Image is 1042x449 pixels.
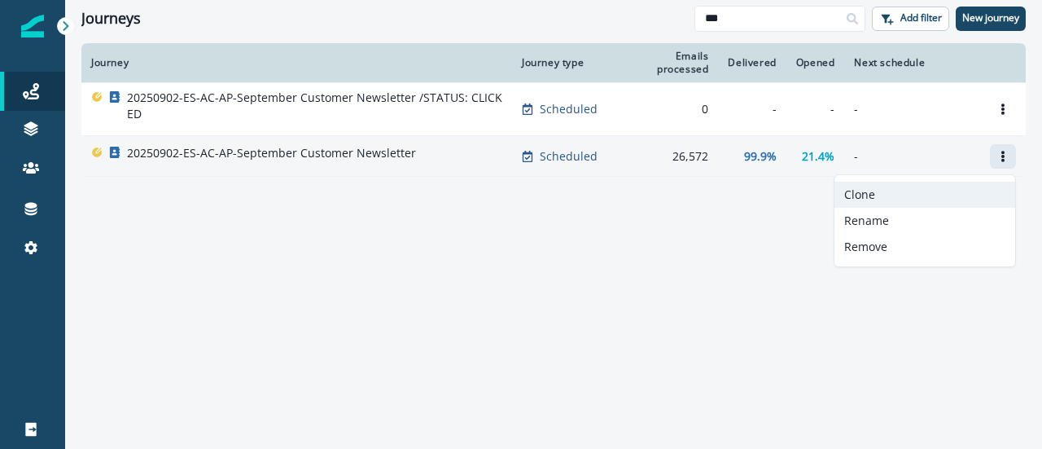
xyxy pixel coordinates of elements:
button: Options [990,97,1016,121]
img: Inflection [21,15,44,37]
a: 20250902-ES-AC-AP-September Customer NewsletterScheduled26,57299.9%21.4%-OptionsCloneRenameRemove [81,136,1026,177]
div: Delivered [728,56,776,69]
p: - [854,148,970,165]
div: Emails processed [626,50,708,76]
p: Scheduled [540,148,598,165]
button: Options [990,144,1016,169]
div: Journey type [522,56,606,69]
p: 99.9% [744,148,777,165]
button: Rename [834,208,1015,234]
h1: Journeys [81,10,141,28]
button: Remove [834,234,1015,260]
p: 21.4% [802,148,834,165]
button: New journey [956,7,1026,31]
div: 0 [626,101,708,117]
p: New journey [962,12,1019,24]
div: Opened [796,56,835,69]
div: Next schedule [854,56,970,69]
div: 26,572 [626,148,708,165]
p: 20250902-ES-AC-AP-September Customer Newsletter [127,145,416,161]
button: Clone [834,182,1015,208]
button: Add filter [872,7,949,31]
p: Scheduled [540,101,598,117]
p: - [854,101,970,117]
p: Add filter [900,12,942,24]
div: Journey [91,56,502,69]
p: 20250902-ES-AC-AP-September Customer Newsletter /STATUS: CLICKED [127,90,502,122]
div: - [728,101,776,117]
a: 20250902-ES-AC-AP-September Customer Newsletter /STATUS: CLICKEDScheduled0---Options [81,83,1026,136]
div: - [796,101,835,117]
